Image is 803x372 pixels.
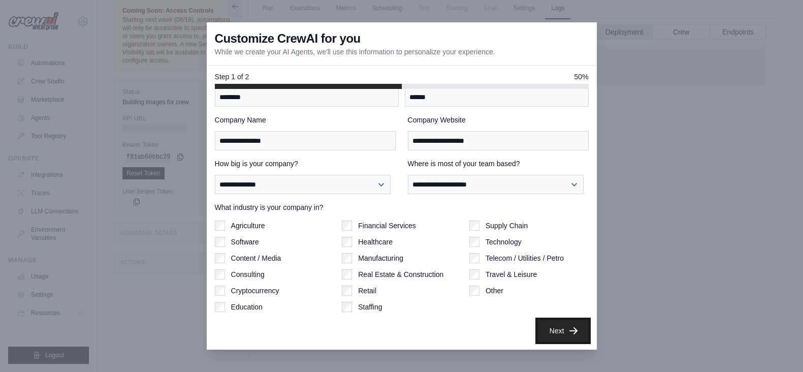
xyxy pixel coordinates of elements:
[358,237,393,247] label: Healthcare
[574,72,588,82] span: 50%
[486,221,528,231] label: Supply Chain
[215,47,495,57] p: While we create your AI Agents, we'll use this information to personalize your experience.
[231,237,259,247] label: Software
[408,115,589,125] label: Company Website
[215,159,396,169] label: How big is your company?
[486,269,537,280] label: Travel & Leisure
[486,253,564,263] label: Telecom / Utilities / Petro
[408,159,589,169] label: Where is most of your team based?
[231,302,263,312] label: Education
[215,30,361,47] h3: Customize CrewAI for you
[231,221,265,231] label: Agriculture
[215,72,249,82] span: Step 1 of 2
[231,269,265,280] label: Consulting
[358,269,443,280] label: Real Estate & Construction
[752,323,803,372] iframe: Chat Widget
[537,320,589,342] button: Next
[358,253,403,263] label: Manufacturing
[231,253,281,263] label: Content / Media
[358,302,382,312] label: Staffing
[358,286,376,296] label: Retail
[215,202,589,212] label: What industry is your company in?
[231,286,279,296] label: Cryptocurrency
[486,286,503,296] label: Other
[215,115,396,125] label: Company Name
[486,237,522,247] label: Technology
[358,221,416,231] label: Financial Services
